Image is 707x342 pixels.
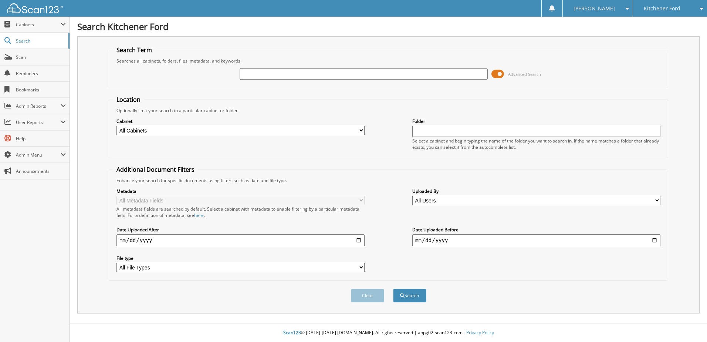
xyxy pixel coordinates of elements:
label: Date Uploaded After [116,227,365,233]
span: Search [16,38,65,44]
span: Announcements [16,168,66,174]
label: Cabinet [116,118,365,124]
label: File type [116,255,365,261]
div: Searches all cabinets, folders, files, metadata, and keywords [113,58,664,64]
label: Folder [412,118,660,124]
a: Privacy Policy [466,329,494,336]
div: Enhance your search for specific documents using filters such as date and file type. [113,177,664,184]
div: All metadata fields are searched by default. Select a cabinet with metadata to enable filtering b... [116,206,365,218]
span: [PERSON_NAME] [574,6,615,11]
button: Search [393,289,426,302]
input: end [412,234,660,246]
button: Clear [351,289,384,302]
img: scan123-logo-white.svg [7,3,63,13]
div: Select a cabinet and begin typing the name of the folder you want to search in. If the name match... [412,138,660,150]
span: User Reports [16,119,61,125]
legend: Search Term [113,46,156,54]
label: Metadata [116,188,365,194]
span: Admin Menu [16,152,61,158]
div: Optionally limit your search to a particular cabinet or folder [113,107,664,114]
span: Kitchener Ford [644,6,680,11]
legend: Additional Document Filters [113,165,198,174]
legend: Location [113,95,144,104]
span: Advanced Search [508,71,541,77]
span: Bookmarks [16,87,66,93]
label: Uploaded By [412,188,660,194]
a: here [194,212,204,218]
div: © [DATE]-[DATE] [DOMAIN_NAME]. All rights reserved | appg02-scan123-com | [70,324,707,342]
label: Date Uploaded Before [412,227,660,233]
input: start [116,234,365,246]
span: Scan123 [283,329,301,336]
span: Help [16,135,66,142]
span: Admin Reports [16,103,61,109]
span: Cabinets [16,21,61,28]
iframe: Chat Widget [670,306,707,342]
span: Reminders [16,70,66,77]
span: Scan [16,54,66,60]
h1: Search Kitchener Ford [77,20,700,33]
